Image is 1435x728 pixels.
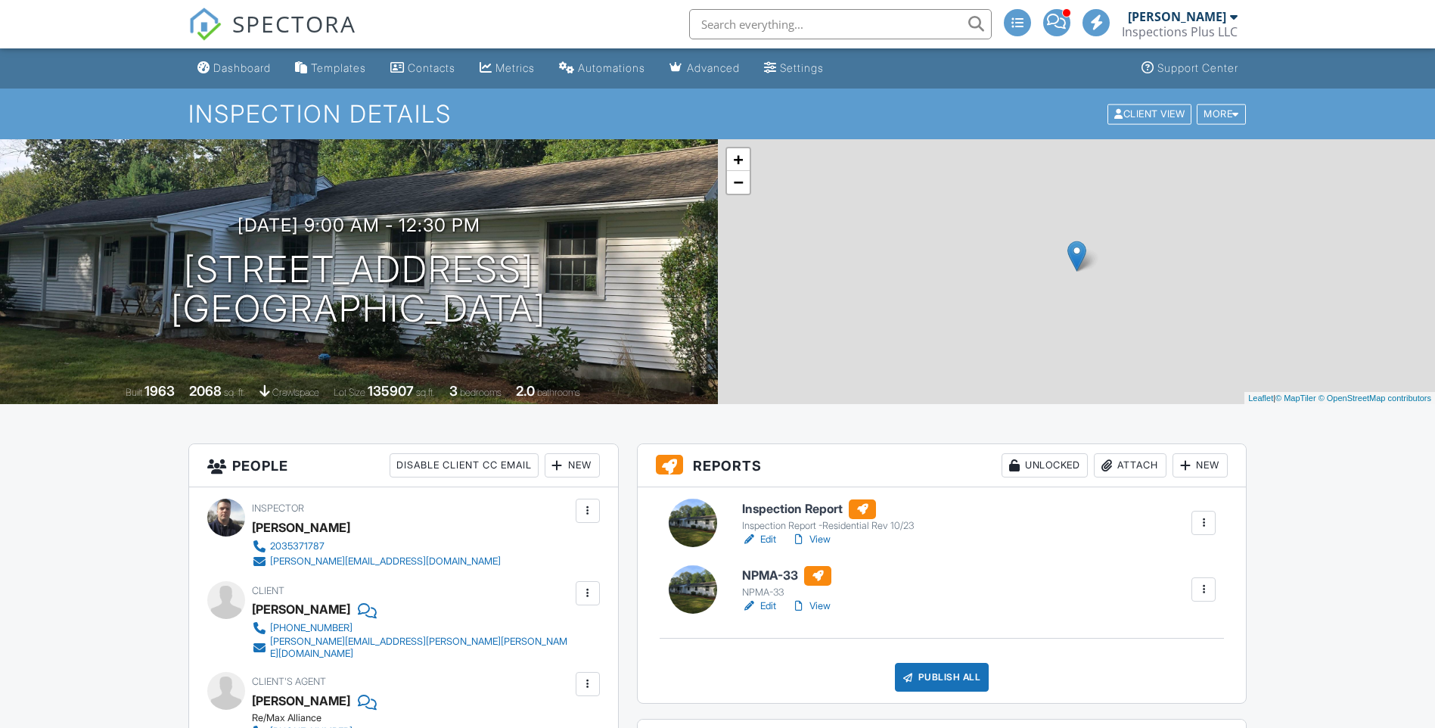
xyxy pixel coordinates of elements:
[390,453,539,478] div: Disable Client CC Email
[224,387,245,398] span: sq. ft.
[742,566,837,586] h6: NPMA-33
[1094,453,1166,478] div: Attach
[252,585,284,596] span: Client
[663,54,746,82] a: Advanced
[1106,107,1195,119] a: Client View
[780,61,824,74] div: Settings
[252,539,501,554] a: 2035371787
[252,621,572,636] a: [PHONE_NUMBER]
[727,171,750,194] a: Zoom out
[191,54,277,82] a: Dashboard
[791,599,831,614] a: View
[408,61,455,74] div: Contacts
[171,250,546,330] h1: [STREET_ADDRESS] [GEOGRAPHIC_DATA]
[270,622,353,634] div: [PHONE_NUMBER]
[252,636,572,660] a: [PERSON_NAME][EMAIL_ADDRESS][PERSON_NAME][PERSON_NAME][DOMAIN_NAME]
[252,676,326,687] span: Client's Agent
[272,387,319,398] span: crawlspace
[1275,394,1316,403] a: © MapTiler
[189,383,222,399] div: 2068
[368,383,414,399] div: 135907
[144,383,175,399] div: 1963
[311,61,366,74] div: Templates
[553,54,651,82] a: Automations (Basic)
[1244,392,1435,405] div: |
[742,520,914,532] div: Inspection Report -Residential Rev 10/23
[742,499,914,533] a: Inspection Report Inspection Report -Residential Rev 10/23
[1319,394,1431,403] a: © OpenStreetMap contributors
[1135,54,1244,82] a: Support Center
[742,532,776,547] a: Edit
[1197,104,1246,124] div: More
[545,453,600,478] div: New
[252,712,438,724] div: Re/Max Alliance
[742,499,914,519] h6: Inspection Report
[689,9,992,39] input: Search everything...
[1173,453,1228,478] div: New
[188,101,1247,127] h1: Inspection Details
[252,502,304,514] span: Inspector
[270,555,501,568] div: [PERSON_NAME][EMAIL_ADDRESS][DOMAIN_NAME]
[495,61,535,74] div: Metrics
[449,383,458,399] div: 3
[687,61,740,74] div: Advanced
[252,689,350,712] a: [PERSON_NAME]
[252,516,350,539] div: [PERSON_NAME]
[460,387,502,398] span: bedrooms
[742,566,837,599] a: NPMA-33 NPMA-33
[334,387,365,398] span: Lot Size
[1128,9,1226,24] div: [PERSON_NAME]
[384,54,461,82] a: Contacts
[188,20,356,52] a: SPECTORA
[742,599,776,614] a: Edit
[232,8,356,39] span: SPECTORA
[189,444,618,487] h3: People
[895,663,989,692] div: Publish All
[238,215,480,235] h3: [DATE] 9:00 am - 12:30 pm
[126,387,142,398] span: Built
[1002,453,1088,478] div: Unlocked
[537,387,580,398] span: bathrooms
[578,61,645,74] div: Automations
[416,387,435,398] span: sq.ft.
[638,444,1247,487] h3: Reports
[727,148,750,171] a: Zoom in
[213,61,271,74] div: Dashboard
[270,540,325,552] div: 2035371787
[289,54,372,82] a: Templates
[188,8,222,41] img: The Best Home Inspection Software - Spectora
[270,636,572,660] div: [PERSON_NAME][EMAIL_ADDRESS][PERSON_NAME][PERSON_NAME][DOMAIN_NAME]
[1122,24,1238,39] div: Inspections Plus LLC
[474,54,541,82] a: Metrics
[1248,394,1273,403] a: Leaflet
[791,532,831,547] a: View
[516,383,535,399] div: 2.0
[1157,61,1238,74] div: Support Center
[742,586,837,599] div: NPMA-33
[252,598,350,621] div: [PERSON_NAME]
[252,554,501,569] a: [PERSON_NAME][EMAIL_ADDRESS][DOMAIN_NAME]
[1107,104,1191,124] div: Client View
[758,54,830,82] a: Settings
